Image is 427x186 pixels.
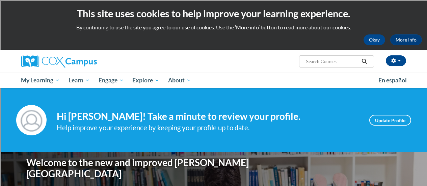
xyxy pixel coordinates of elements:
a: My Learning [17,73,64,88]
a: Engage [94,73,128,88]
div: Main menu [16,73,411,88]
input: Search Courses [305,57,359,65]
span: Learn [69,76,90,84]
span: Explore [132,76,159,84]
button: Account Settings [386,55,406,66]
a: About [164,73,195,88]
span: En español [378,77,407,84]
span: Engage [99,76,124,84]
a: Explore [128,73,164,88]
span: About [168,76,191,84]
a: Cox Campus [21,55,143,68]
button: Search [359,57,369,65]
img: Cox Campus [21,55,97,68]
a: Learn [64,73,94,88]
a: En español [374,73,411,87]
span: My Learning [21,76,60,84]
